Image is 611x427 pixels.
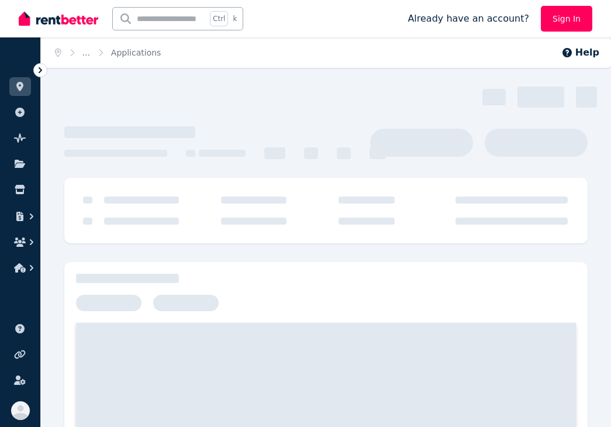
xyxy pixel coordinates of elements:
nav: Breadcrumb [41,37,175,68]
span: Applications [111,47,161,58]
span: Already have an account? [408,12,529,26]
span: Ctrl [210,11,228,26]
span: ... [82,48,90,57]
img: RentBetter [19,10,98,27]
button: Help [561,46,599,60]
a: Sign In [541,6,592,32]
span: k [233,14,237,23]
